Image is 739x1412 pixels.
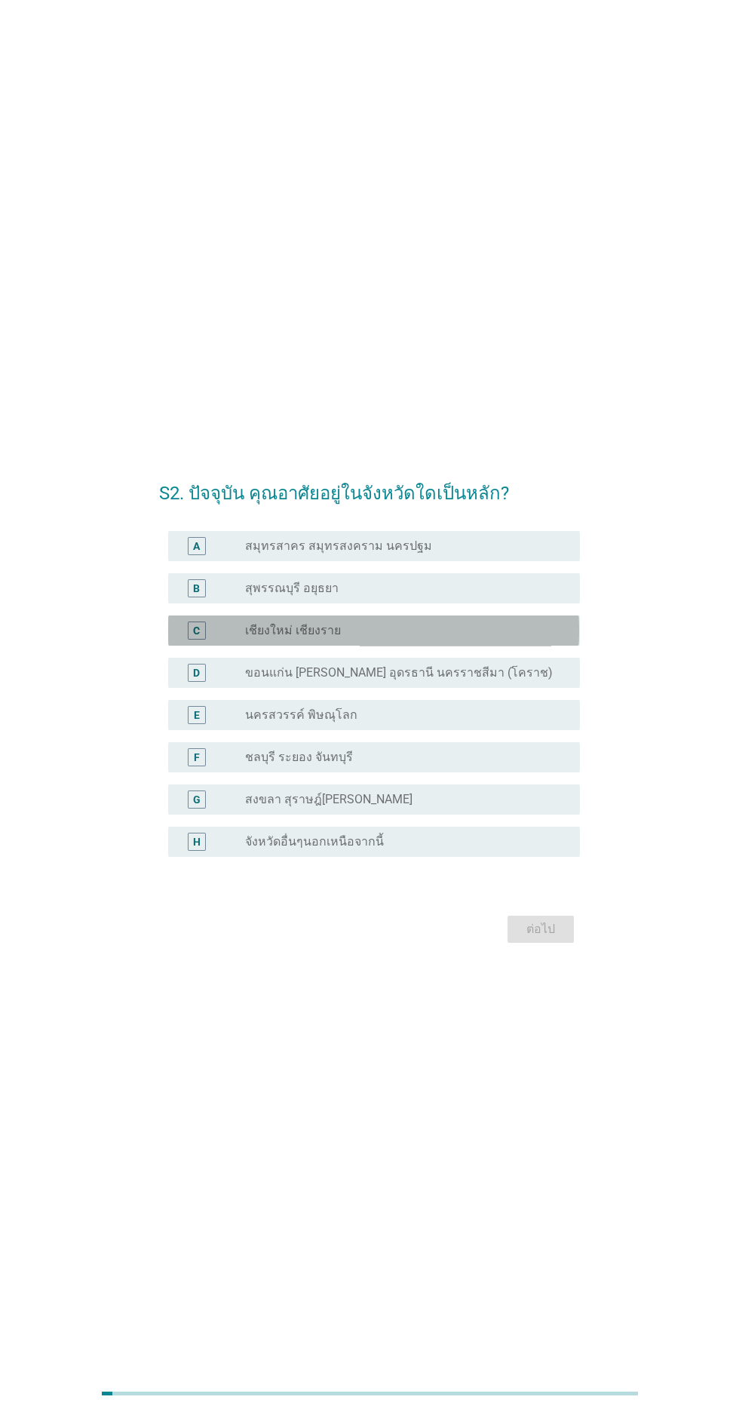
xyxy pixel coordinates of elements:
[245,708,357,723] label: นครสวรรค์ พิษณุโลก
[193,581,200,597] div: B
[193,665,200,681] div: D
[194,708,200,723] div: E
[245,539,432,554] label: สมุทรสาคร สมุทรสงคราม นครปฐม
[245,834,384,849] label: จังหวัดอื่นๆนอกเหนือจากนี้
[159,465,579,507] h2: S2. ปัจจุบัน คุณอาศัยอยู่ในจังหวัดใดเป็นหลัก?
[193,834,201,850] div: H
[245,623,341,638] label: เชียงใหม่ เชียงราย
[193,623,200,639] div: C
[194,750,200,766] div: F
[193,539,200,554] div: A
[245,750,353,765] label: ชลบุรี ระยอง จันทบุรี
[245,665,553,680] label: ขอนแก่น [PERSON_NAME] อุดรธานี นครราชสีมา (โคราช)
[245,581,339,596] label: สุพรรณบุรี อยุธยา
[193,792,201,808] div: G
[245,792,412,807] label: สงขลา สุราษฎ์[PERSON_NAME]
